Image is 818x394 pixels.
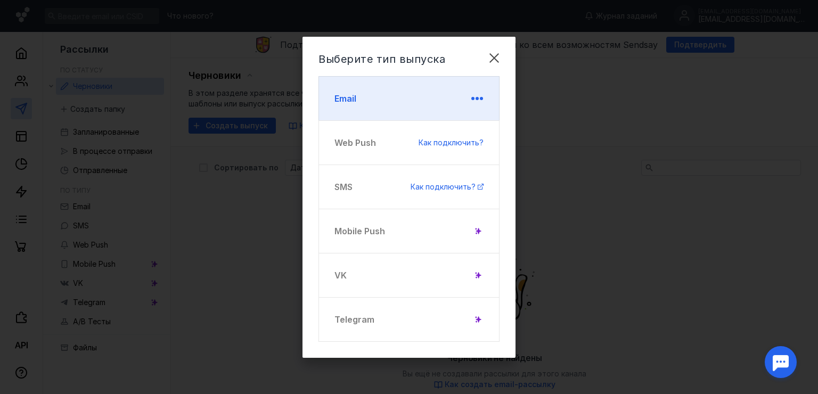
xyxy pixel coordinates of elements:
[334,92,356,105] span: Email
[411,182,484,192] a: Как подключить?
[411,182,476,191] span: Как подключить?
[318,76,500,121] button: Email
[318,53,445,65] span: Выберите тип выпуска
[419,137,484,148] a: Как подключить?
[419,138,484,147] span: Как подключить?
